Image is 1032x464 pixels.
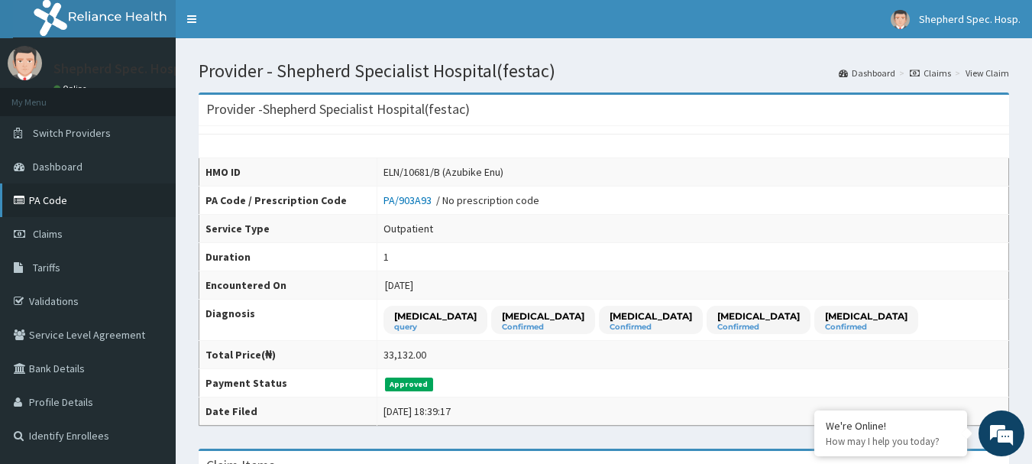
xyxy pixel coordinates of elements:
p: [MEDICAL_DATA] [610,310,692,323]
h3: Provider - Shepherd Specialist Hospital(festac) [206,102,470,116]
small: Confirmed [717,323,800,331]
textarea: Type your message and hit 'Enter' [8,305,291,359]
p: How may I help you today? [826,435,956,448]
span: Tariffs [33,261,60,274]
img: User Image [8,46,42,80]
th: Date Filed [199,397,377,426]
p: [MEDICAL_DATA] [717,310,800,323]
th: Total Price(₦) [199,341,377,369]
a: Claims [910,67,951,79]
p: [MEDICAL_DATA] [825,310,907,323]
div: 1 [383,249,389,264]
span: We're online! [89,136,211,290]
small: Confirmed [502,323,584,331]
div: ELN/10681/B (Azubike Enu) [383,164,503,180]
div: Chat with us now [79,86,257,105]
div: [DATE] 18:39:17 [383,404,451,419]
p: Shepherd Spec. Hosp. [53,62,184,76]
div: Outpatient [383,221,433,236]
small: query [394,323,477,331]
span: Claims [33,227,63,241]
a: View Claim [966,67,1009,79]
th: HMO ID [199,158,377,187]
a: Dashboard [839,67,895,79]
img: User Image [891,10,910,29]
p: [MEDICAL_DATA] [502,310,584,323]
a: PA/903A93 [383,193,436,207]
th: Diagnosis [199,300,377,341]
th: Payment Status [199,369,377,397]
img: d_794563401_company_1708531726252_794563401 [28,76,62,115]
span: Approved [385,378,433,391]
th: Service Type [199,215,377,243]
p: [MEDICAL_DATA] [394,310,477,323]
span: Switch Providers [33,126,111,140]
th: PA Code / Prescription Code [199,187,377,215]
h1: Provider - Shepherd Specialist Hospital(festac) [199,61,1009,81]
span: Dashboard [33,160,82,174]
small: Confirmed [825,323,907,331]
span: [DATE] [385,278,413,292]
th: Encountered On [199,271,377,300]
th: Duration [199,243,377,271]
div: We're Online! [826,419,956,433]
a: Online [53,83,90,94]
small: Confirmed [610,323,692,331]
div: / No prescription code [383,193,539,208]
div: Minimize live chat window [251,8,287,44]
div: 33,132.00 [383,347,426,362]
span: Shepherd Spec. Hosp. [919,12,1021,26]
